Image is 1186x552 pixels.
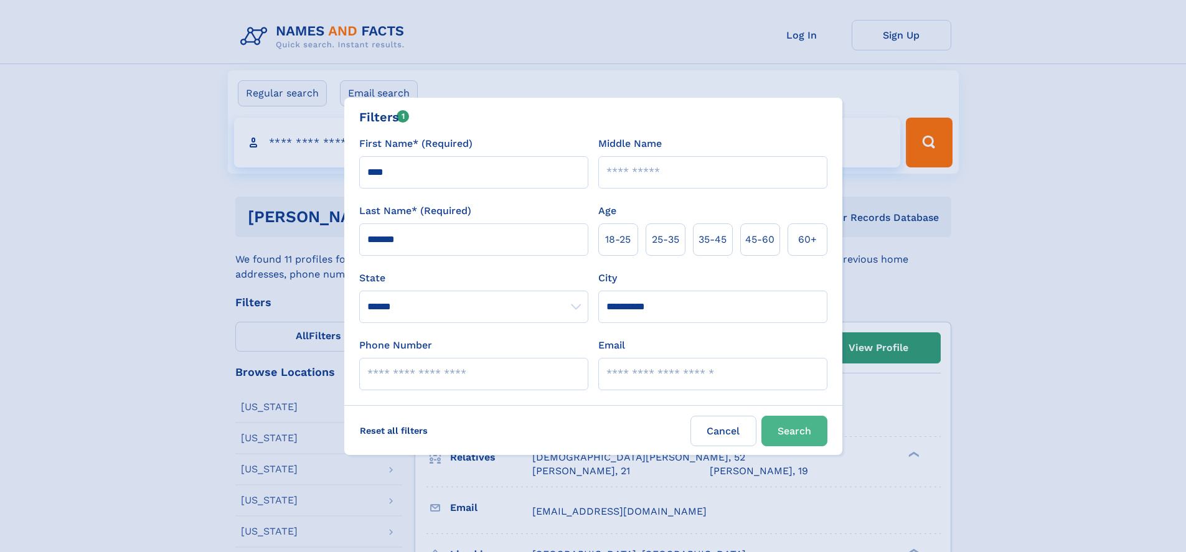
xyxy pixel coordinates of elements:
[745,232,774,247] span: 45‑60
[798,232,817,247] span: 60+
[598,203,616,218] label: Age
[598,271,617,286] label: City
[761,416,827,446] button: Search
[598,136,662,151] label: Middle Name
[352,416,436,446] label: Reset all filters
[359,136,473,151] label: First Name* (Required)
[652,232,679,247] span: 25‑35
[598,338,625,353] label: Email
[359,338,432,353] label: Phone Number
[605,232,631,247] span: 18‑25
[699,232,727,247] span: 35‑45
[690,416,756,446] label: Cancel
[359,108,410,126] div: Filters
[359,271,588,286] label: State
[359,203,471,218] label: Last Name* (Required)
